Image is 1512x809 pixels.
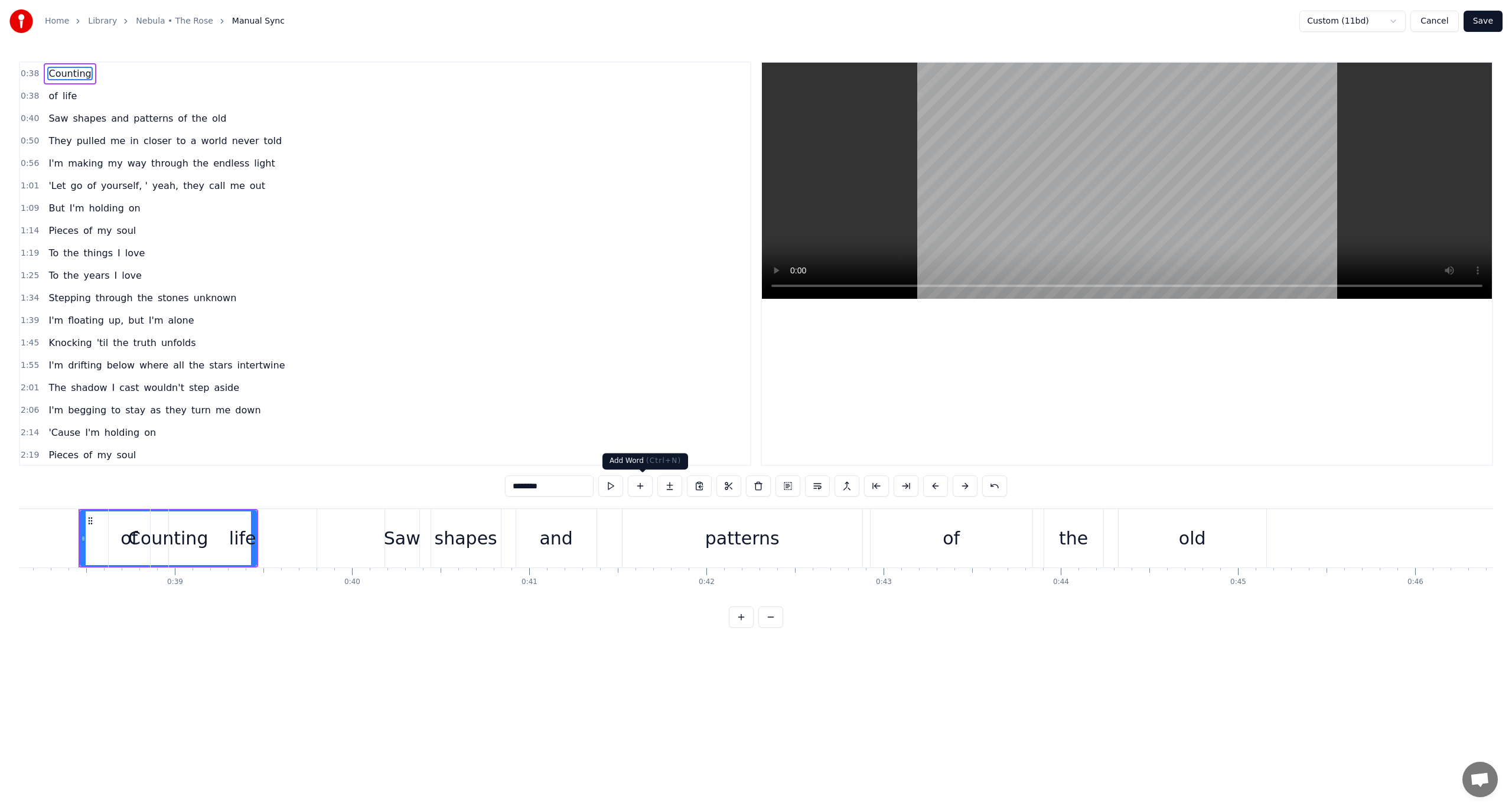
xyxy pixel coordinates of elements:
[47,224,80,237] span: Pieces
[646,456,681,465] span: ( Ctrl+N )
[47,381,67,394] span: The
[109,134,126,148] span: me
[539,525,572,552] div: and
[47,426,82,439] span: 'Cause
[21,113,39,125] span: 0:40
[234,403,262,417] span: down
[47,89,58,103] span: of
[21,292,39,304] span: 1:34
[96,448,113,462] span: my
[138,358,170,372] span: where
[69,201,86,215] span: I'm
[107,156,124,170] span: my
[21,270,39,282] span: 1:25
[106,358,136,372] span: below
[249,179,266,193] span: out
[86,179,97,193] span: of
[182,179,206,193] span: they
[47,156,64,170] span: I'm
[70,179,84,193] span: go
[1464,11,1503,32] button: Save
[88,201,125,215] span: holding
[160,336,197,350] span: unfolds
[126,156,148,170] span: way
[208,358,233,372] span: stars
[522,578,537,587] div: 0:41
[435,525,497,552] div: shapes
[47,448,80,462] span: Pieces
[253,156,276,170] span: light
[21,382,39,394] span: 2:01
[21,247,39,259] span: 1:19
[62,269,80,282] span: the
[61,89,78,103] span: life
[100,179,149,193] span: yourself, '
[47,112,69,125] span: Saw
[116,224,138,237] span: soul
[111,381,116,394] span: I
[263,134,283,148] span: told
[116,448,138,462] span: soul
[62,246,80,260] span: the
[47,291,92,305] span: Stepping
[103,426,141,439] span: holding
[94,291,134,305] span: through
[164,403,188,417] span: they
[943,525,960,552] div: of
[213,381,241,394] span: aside
[110,403,122,417] span: to
[112,336,129,350] span: the
[191,112,208,125] span: the
[21,68,39,80] span: 0:38
[705,525,780,552] div: patterns
[116,246,122,260] span: I
[67,156,104,170] span: making
[167,578,183,587] div: 0:39
[67,314,105,327] span: floating
[214,403,232,417] span: me
[47,67,92,80] span: Counting
[172,358,185,372] span: all
[70,381,108,394] span: shadow
[113,269,119,282] span: I
[211,112,227,125] span: old
[236,358,286,372] span: intertwine
[67,403,107,417] span: begging
[1410,11,1458,32] button: Cancel
[208,179,227,193] span: call
[129,134,140,148] span: in
[136,15,213,27] a: Nebula • The Rose
[1407,578,1423,587] div: 0:46
[118,381,140,394] span: cast
[47,179,67,193] span: 'Let
[83,269,111,282] span: years
[188,381,211,394] span: step
[699,578,715,587] div: 0:42
[120,525,138,552] div: of
[88,15,117,27] a: Library
[136,291,154,305] span: the
[120,269,143,282] span: love
[124,246,146,260] span: love
[212,156,250,170] span: endless
[45,15,285,27] nav: breadcrumb
[47,403,64,417] span: I'm
[47,358,64,372] span: I'm
[232,15,285,27] span: Manual Sync
[1462,762,1498,797] a: Open chat
[84,426,101,439] span: I'm
[110,112,130,125] span: and
[1230,578,1246,587] div: 0:45
[21,180,39,192] span: 1:01
[21,90,39,102] span: 0:38
[150,156,190,170] span: through
[83,246,115,260] span: things
[1053,578,1069,587] div: 0:44
[142,381,185,394] span: wouldn't
[192,156,210,170] span: the
[344,578,360,587] div: 0:40
[47,336,93,350] span: Knocking
[175,134,187,148] span: to
[67,358,103,372] span: drifting
[231,134,260,148] span: never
